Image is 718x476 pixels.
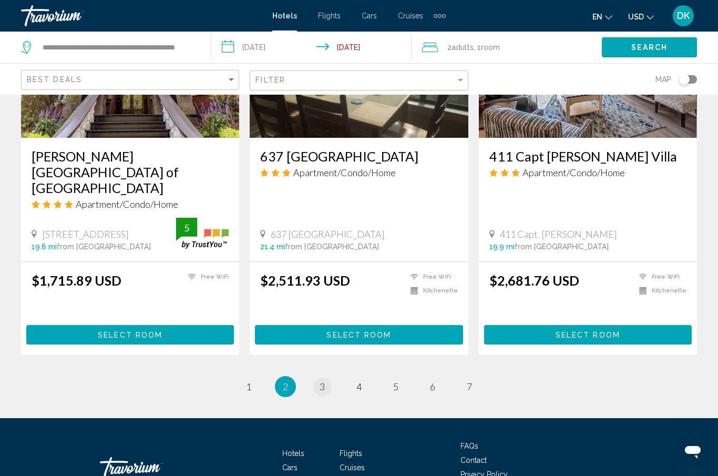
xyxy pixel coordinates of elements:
[393,381,398,392] span: 5
[42,228,129,240] span: [STREET_ADDRESS]
[27,75,82,84] span: Best Deals
[318,12,341,20] a: Flights
[27,76,236,85] mat-select: Sort by
[434,7,446,24] button: Extra navigation items
[398,12,423,20] a: Cruises
[246,381,251,392] span: 1
[340,463,365,472] a: Cruises
[26,325,234,345] button: Select Room
[260,167,457,178] div: 3 star Apartment
[271,228,385,240] span: 637 [GEOGRAPHIC_DATA]
[260,242,285,251] span: 21.4 mi
[356,381,362,392] span: 4
[211,32,412,63] button: Check-in date: Sep 4, 2025 Check-out date: Sep 8, 2025
[602,37,697,57] button: Search
[481,43,500,52] span: Room
[628,9,654,24] button: Change currency
[460,456,487,464] a: Contact
[32,198,229,210] div: 4 star Apartment
[452,43,474,52] span: Adults
[489,242,515,251] span: 19.9 mi
[489,272,579,288] ins: $2,681.76 USD
[260,272,350,288] ins: $2,511.93 USD
[282,449,304,458] a: Hotels
[98,331,162,339] span: Select Room
[489,167,686,178] div: 3 star Apartment
[260,148,457,164] a: 637 [GEOGRAPHIC_DATA]
[671,75,697,84] button: Toggle map
[255,325,463,345] button: Select Room
[430,381,435,392] span: 6
[634,272,686,281] li: Free WiFi
[460,442,478,450] a: FAQs
[21,5,262,26] a: Travorium
[362,12,377,20] a: Cars
[670,5,697,27] button: User Menu
[592,13,602,21] span: en
[285,242,379,251] span: from [GEOGRAPHIC_DATA]
[293,167,396,178] span: Apartment/Condo/Home
[631,44,668,52] span: Search
[250,70,468,92] button: Filter
[484,325,692,345] button: Select Room
[176,221,197,234] div: 5
[515,242,609,251] span: from [GEOGRAPHIC_DATA]
[655,72,671,87] span: Map
[467,381,472,392] span: 7
[556,331,620,339] span: Select Room
[255,328,463,339] a: Select Room
[412,32,602,63] button: Travelers: 2 adults, 0 children
[176,218,229,249] img: trustyou-badge.svg
[32,272,121,288] ins: $1,715.89 USD
[628,13,644,21] span: USD
[183,272,229,281] li: Free WiFi
[677,11,690,21] span: DK
[522,167,625,178] span: Apartment/Condo/Home
[32,242,57,251] span: 19.8 mi
[282,463,298,472] a: Cars
[405,287,458,296] li: Kitchenette
[447,40,474,55] span: 2
[484,328,692,339] a: Select Room
[320,381,325,392] span: 3
[21,376,697,397] ul: Pagination
[340,449,362,458] a: Flights
[76,198,178,210] span: Apartment/Condo/Home
[474,40,500,55] span: , 1
[283,381,288,392] span: 2
[676,434,710,468] iframe: Button to launch messaging window
[57,242,151,251] span: from [GEOGRAPHIC_DATA]
[26,328,234,339] a: Select Room
[32,148,229,196] a: [PERSON_NAME][GEOGRAPHIC_DATA] of [GEOGRAPHIC_DATA]
[592,9,612,24] button: Change language
[489,148,686,164] a: 411 Capt [PERSON_NAME] Villa
[405,272,458,281] li: Free WiFi
[326,331,391,339] span: Select Room
[272,12,297,20] a: Hotels
[634,287,686,296] li: Kitchenette
[500,228,617,240] span: 411 Capt. [PERSON_NAME]
[255,76,285,84] span: Filter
